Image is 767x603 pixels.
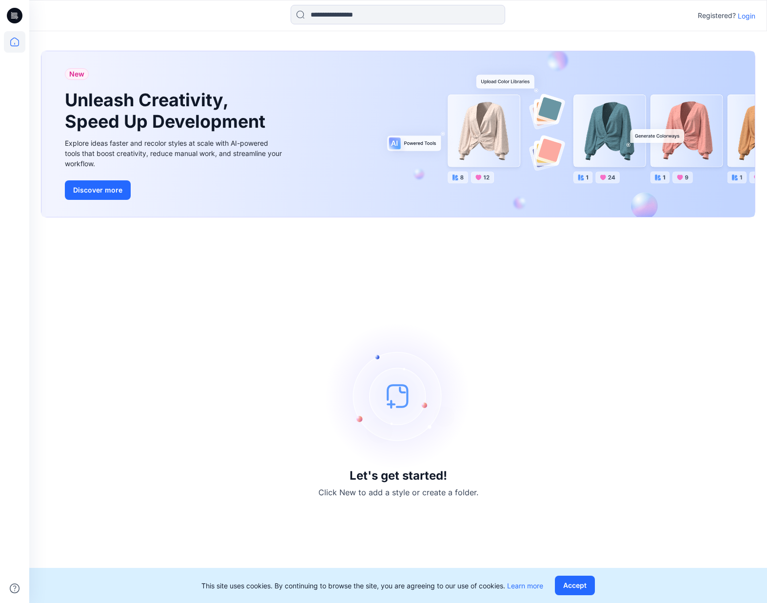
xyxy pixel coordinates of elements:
p: Click New to add a style or create a folder. [318,486,478,498]
p: Registered? [698,10,736,21]
span: New [69,68,84,80]
p: Login [738,11,755,21]
button: Discover more [65,180,131,200]
h3: Let's get started! [350,469,447,483]
a: Discover more [65,180,284,200]
button: Accept [555,576,595,595]
img: empty-state-image.svg [325,323,472,469]
div: Explore ideas faster and recolor styles at scale with AI-powered tools that boost creativity, red... [65,138,284,169]
p: This site uses cookies. By continuing to browse the site, you are agreeing to our use of cookies. [201,581,543,591]
a: Learn more [507,582,543,590]
h1: Unleash Creativity, Speed Up Development [65,90,270,132]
